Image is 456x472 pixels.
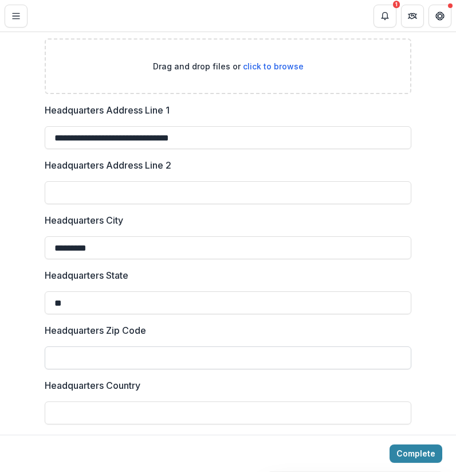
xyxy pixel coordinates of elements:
p: Drag and drop files or [153,60,304,72]
div: 1 [393,1,400,9]
p: Headquarters City [45,213,123,227]
button: Notifications [374,5,396,28]
p: Headquarters Country [45,379,140,392]
p: Headquarters Zip Code [45,323,146,337]
p: Headquarters Address Line 2 [45,158,171,172]
p: Headquarters State [45,268,128,282]
span: click to browse [243,61,304,71]
button: Get Help [429,5,451,28]
button: Complete [390,444,442,463]
button: Toggle Menu [5,5,27,28]
button: Partners [401,5,424,28]
p: Mailing Address Line 1 [45,434,141,447]
p: Headquarters Address Line 1 [45,103,170,117]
